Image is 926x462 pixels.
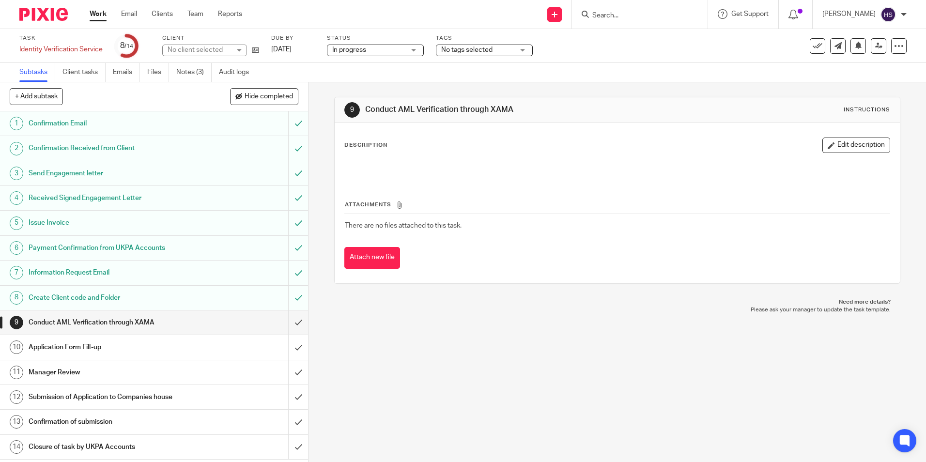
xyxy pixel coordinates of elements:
div: 9 [344,102,360,118]
span: Get Support [731,11,769,17]
h1: Confirmation of submission [29,415,195,429]
div: 2 [10,142,23,155]
a: Client tasks [62,63,106,82]
a: Files [147,63,169,82]
button: + Add subtask [10,88,63,105]
h1: Received Signed Engagement Letter [29,191,195,205]
label: Due by [271,34,315,42]
h1: Information Request Email [29,265,195,280]
img: svg%3E [880,7,896,22]
a: Email [121,9,137,19]
div: 10 [10,340,23,354]
div: 3 [10,167,23,180]
div: 5 [10,216,23,230]
a: Team [187,9,203,19]
h1: Payment Confirmation from UKPA Accounts [29,241,195,255]
img: Pixie [19,8,68,21]
div: 14 [10,440,23,454]
h1: Submission of Application to Companies house [29,390,195,404]
div: 8 [120,40,133,51]
p: [PERSON_NAME] [822,9,876,19]
div: Identity Verification Service [19,45,103,54]
div: 4 [10,191,23,205]
h1: Confirmation Received from Client [29,141,195,155]
a: Audit logs [219,63,256,82]
span: Attachments [345,202,391,207]
span: Hide completed [245,93,293,101]
div: No client selected [168,45,231,55]
a: Clients [152,9,173,19]
h1: Issue Invoice [29,216,195,230]
h1: Confirmation Email [29,116,195,131]
label: Tags [436,34,533,42]
small: /14 [124,44,133,49]
h1: Conduct AML Verification through XAMA [365,105,638,115]
button: Edit description [822,138,890,153]
h1: Send Engagement letter [29,166,195,181]
div: 7 [10,266,23,279]
label: Client [162,34,259,42]
a: Subtasks [19,63,55,82]
div: 6 [10,241,23,255]
a: Notes (3) [176,63,212,82]
p: Please ask your manager to update the task template. [344,306,890,314]
div: 11 [10,366,23,379]
h1: Create Client code and Folder [29,291,195,305]
label: Status [327,34,424,42]
a: Emails [113,63,140,82]
h1: Closure of task by UKPA Accounts [29,440,195,454]
h1: Manager Review [29,365,195,380]
div: 13 [10,415,23,429]
input: Search [591,12,679,20]
p: Need more details? [344,298,890,306]
span: [DATE] [271,46,292,53]
span: There are no files attached to this task. [345,222,462,229]
span: No tags selected [441,46,493,53]
h1: Conduct AML Verification through XAMA [29,315,195,330]
label: Task [19,34,103,42]
span: In progress [332,46,366,53]
button: Attach new file [344,247,400,269]
a: Work [90,9,107,19]
div: 8 [10,291,23,305]
p: Description [344,141,387,149]
div: 12 [10,390,23,404]
div: 1 [10,117,23,130]
div: Instructions [844,106,890,114]
div: 9 [10,316,23,329]
h1: Application Form Fill-up [29,340,195,354]
button: Hide completed [230,88,298,105]
a: Reports [218,9,242,19]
